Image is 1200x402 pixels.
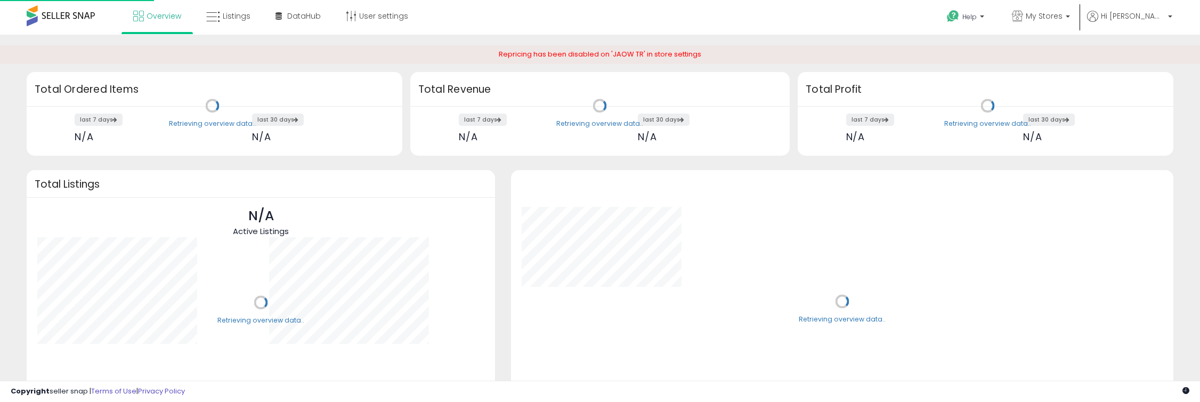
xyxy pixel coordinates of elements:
span: Hi [PERSON_NAME] [1101,11,1165,21]
span: Repricing has been disabled on 'JAOW TR' in store settings [499,49,701,59]
a: Hi [PERSON_NAME] [1087,11,1172,35]
div: Retrieving overview data.. [799,315,886,324]
div: Retrieving overview data.. [217,316,304,325]
span: Help [962,12,977,21]
a: Help [938,2,995,35]
div: seller snap | | [11,387,185,397]
div: Retrieving overview data.. [169,119,256,128]
i: Get Help [946,10,960,23]
span: My Stores [1026,11,1063,21]
div: Retrieving overview data.. [944,119,1031,128]
span: Listings [223,11,250,21]
span: Overview [147,11,181,21]
span: DataHub [287,11,321,21]
div: Retrieving overview data.. [556,119,643,128]
strong: Copyright [11,386,50,396]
